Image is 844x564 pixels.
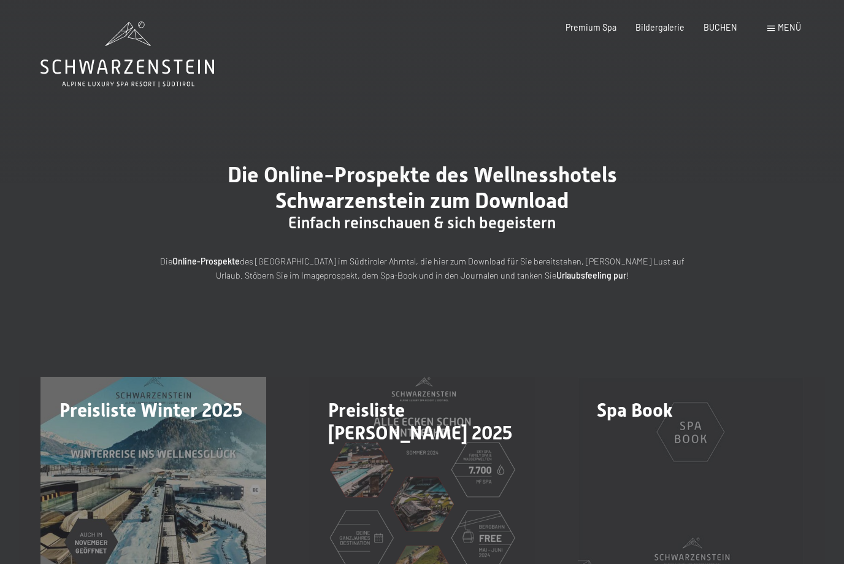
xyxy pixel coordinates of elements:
span: Preisliste Winter 2025 [59,399,242,421]
strong: Online-Prospekte [172,256,240,266]
p: Die des [GEOGRAPHIC_DATA] im Südtiroler Ahrntal, die hier zum Download für Sie bereitstehen, [PER... [152,255,692,282]
a: Bildergalerie [635,22,685,33]
a: Premium Spa [566,22,616,33]
a: BUCHEN [704,22,737,33]
span: Menü [778,22,801,33]
span: Die Online-Prospekte des Wellnesshotels Schwarzenstein zum Download [228,162,617,213]
span: Einfach reinschauen & sich begeistern [288,214,556,232]
span: Preisliste [PERSON_NAME] 2025 [328,399,512,444]
strong: Urlaubsfeeling pur [556,270,626,280]
span: Spa Book [597,399,673,421]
